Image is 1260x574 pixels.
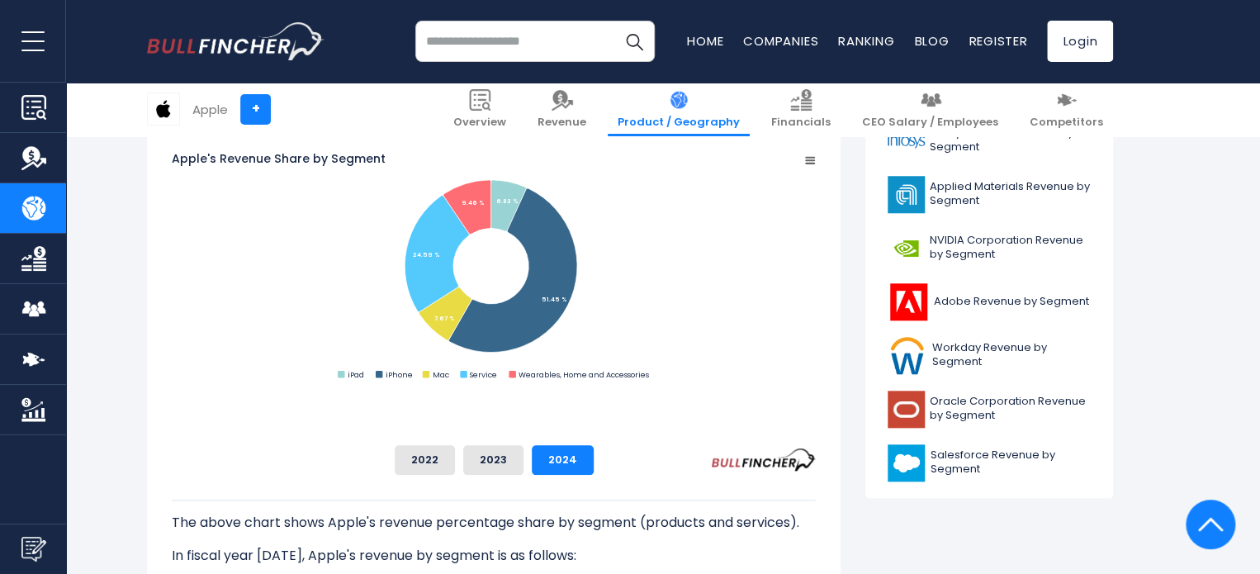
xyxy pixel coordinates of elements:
[433,369,449,380] text: Mac
[192,100,228,119] div: Apple
[852,83,1008,136] a: CEO Salary / Employees
[395,445,455,475] button: 2022
[453,116,506,130] span: Overview
[888,337,927,374] img: WDAY logo
[463,445,523,475] button: 2023
[172,102,816,432] svg: Apple's Revenue Share by Segment
[538,116,586,130] span: Revenue
[878,279,1101,325] a: Adobe Revenue by Segment
[878,118,1101,164] a: Infosys Limited Revenue by Segment
[888,283,929,320] img: ADBE logo
[148,93,179,125] img: AAPL logo
[930,395,1091,423] span: Oracle Corporation Revenue by Segment
[878,225,1101,271] a: NVIDIA Corporation Revenue by Segment
[172,546,816,566] p: In fiscal year [DATE], Apple's revenue by segment is as follows:
[761,83,841,136] a: Financials
[470,369,497,380] text: Service
[613,21,655,62] button: Search
[413,251,440,259] tspan: 24.59 %
[687,32,723,50] a: Home
[878,333,1101,378] a: Workday Revenue by Segment
[443,83,516,136] a: Overview
[386,369,413,380] text: iPhone
[172,513,816,533] p: The above chart shows Apple's revenue percentage share by segment (products and services).
[878,440,1101,486] a: Salesforce Revenue by Segment
[862,116,998,130] span: CEO Salary / Employees
[240,94,271,125] a: +
[462,199,485,206] tspan: 9.46 %
[888,230,925,267] img: NVDA logo
[934,295,1089,309] span: Adobe Revenue by Segment
[618,116,740,130] span: Product / Geography
[838,32,894,50] a: Ranking
[608,83,750,136] a: Product / Geography
[878,387,1101,432] a: Oracle Corporation Revenue by Segment
[888,176,925,213] img: AMAT logo
[542,296,567,303] tspan: 51.45 %
[434,315,455,322] tspan: 7.67 %
[147,22,324,60] a: Go to homepage
[878,172,1101,217] a: Applied Materials Revenue by Segment
[519,369,649,380] text: Wearables, Home and Accessories
[1047,21,1113,62] a: Login
[147,22,324,60] img: bullfincher logo
[914,32,949,50] a: Blog
[528,83,596,136] a: Revenue
[888,444,925,481] img: CRM logo
[532,445,594,475] button: 2024
[930,234,1091,262] span: NVIDIA Corporation Revenue by Segment
[348,369,364,380] text: iPad
[930,126,1091,154] span: Infosys Limited Revenue by Segment
[930,180,1091,208] span: Applied Materials Revenue by Segment
[1020,83,1113,136] a: Competitors
[888,391,925,428] img: ORCL logo
[969,32,1027,50] a: Register
[930,448,1091,477] span: Salesforce Revenue by Segment
[1030,116,1103,130] span: Competitors
[743,32,818,50] a: Companies
[771,116,831,130] span: Financials
[172,150,386,167] tspan: Apple's Revenue Share by Segment
[888,122,925,159] img: INFY logo
[496,197,519,205] tspan: 6.83 %
[932,341,1091,369] span: Workday Revenue by Segment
